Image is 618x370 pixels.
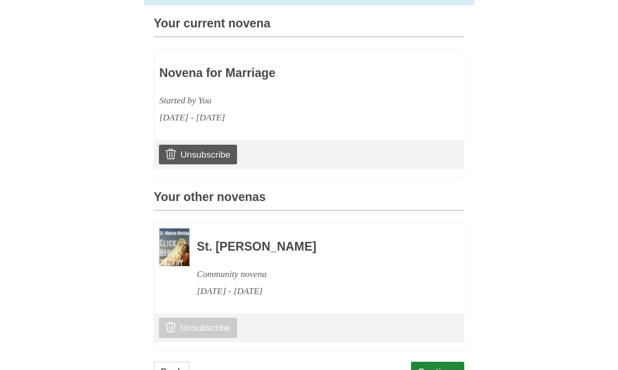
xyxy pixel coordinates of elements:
[197,240,436,254] h3: St. [PERSON_NAME]
[159,318,237,337] a: Unsubscribe
[159,67,399,80] h3: Novena for Marriage
[197,283,436,300] div: [DATE] - [DATE]
[159,109,399,126] div: [DATE] - [DATE]
[154,17,464,37] h3: Your current novena
[159,92,399,109] div: Started by You
[197,266,436,283] div: Community novena
[154,191,464,211] h3: Your other novenas
[159,228,189,266] img: Novena image
[159,145,237,164] a: Unsubscribe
